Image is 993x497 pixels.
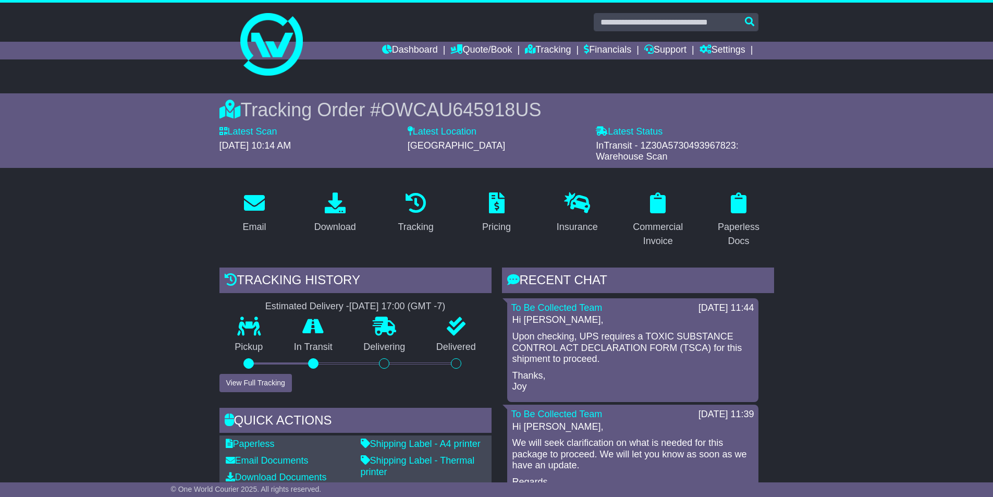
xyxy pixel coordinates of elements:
p: Hi [PERSON_NAME], [512,421,753,433]
label: Latest Scan [219,126,277,138]
a: Commercial Invoice [623,189,693,252]
button: View Full Tracking [219,374,292,392]
span: [DATE] 10:14 AM [219,140,291,151]
div: RECENT CHAT [502,268,774,296]
a: Email [236,189,273,238]
a: Pricing [475,189,518,238]
div: Email [242,220,266,234]
p: Thanks, Joy [512,370,753,393]
p: Delivering [348,342,421,353]
a: To Be Collected Team [511,409,603,419]
span: OWCAU645918US [381,99,541,120]
span: [GEOGRAPHIC_DATA] [408,140,505,151]
div: Estimated Delivery - [219,301,492,312]
a: Download Documents [226,472,327,482]
span: InTransit - 1Z30A5730493967823: Warehouse Scan [596,140,739,162]
div: Tracking [398,220,433,234]
div: Tracking history [219,268,492,296]
p: Pickup [219,342,279,353]
a: To Be Collected Team [511,302,603,313]
div: Quick Actions [219,408,492,436]
a: Tracking [391,189,440,238]
a: Download [308,189,363,238]
a: Email Documents [226,455,309,466]
p: We will seek clarification on what is needed for this package to proceed. We will let you know as... [512,438,753,471]
span: © One World Courier 2025. All rights reserved. [171,485,322,493]
a: Settings [700,42,745,59]
p: In Transit [278,342,348,353]
div: Insurance [557,220,598,234]
div: Paperless Docs [710,220,767,248]
a: Shipping Label - Thermal printer [361,455,475,477]
div: [DATE] 11:44 [698,302,754,314]
a: Financials [584,42,631,59]
label: Latest Location [408,126,476,138]
div: Commercial Invoice [630,220,686,248]
a: Paperless Docs [704,189,774,252]
a: Support [644,42,686,59]
p: Hi [PERSON_NAME], [512,314,753,326]
div: [DATE] 17:00 (GMT -7) [349,301,445,312]
label: Latest Status [596,126,663,138]
a: Dashboard [382,42,438,59]
a: Shipping Label - A4 printer [361,439,481,449]
a: Quote/Book [450,42,512,59]
div: Tracking Order # [219,99,774,121]
div: Pricing [482,220,511,234]
a: Tracking [525,42,571,59]
a: Paperless [226,439,275,449]
p: Delivered [421,342,492,353]
div: [DATE] 11:39 [698,409,754,420]
p: Upon checking, UPS requires a TOXIC SUBSTANCE CONTROL ACT DECLARATION FORM (TSCA) for this shipme... [512,331,753,365]
a: Insurance [550,189,605,238]
div: Download [314,220,356,234]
